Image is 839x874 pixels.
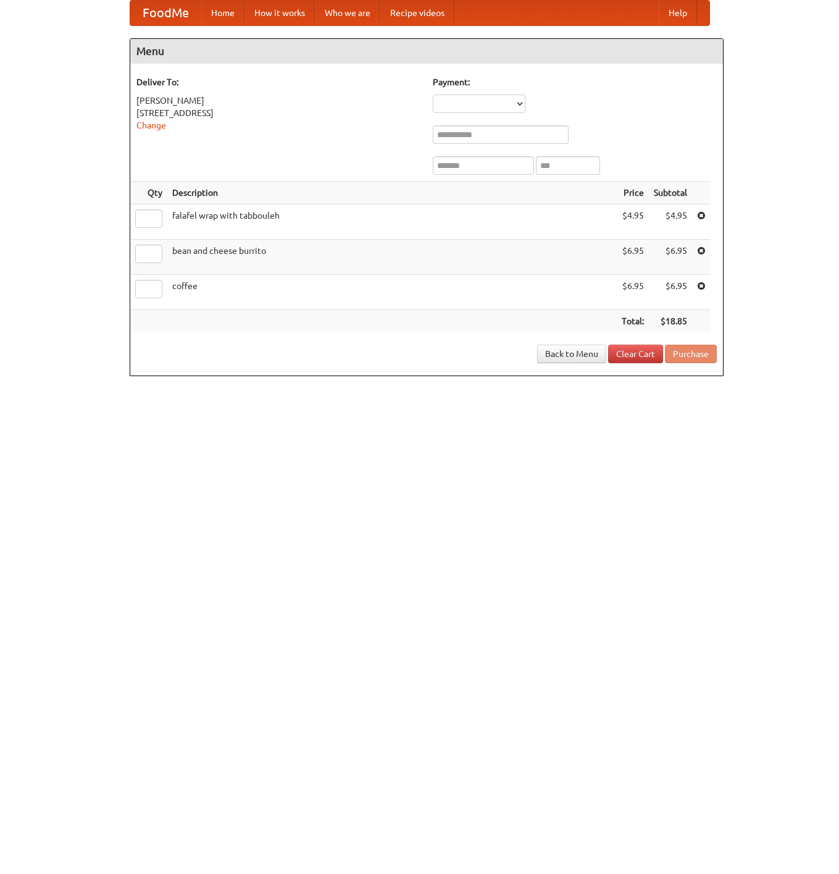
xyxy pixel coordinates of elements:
[130,182,167,204] th: Qty
[167,204,617,240] td: falafel wrap with tabbouleh
[617,204,649,240] td: $4.95
[617,240,649,275] td: $6.95
[136,120,166,130] a: Change
[130,1,201,25] a: FoodMe
[244,1,315,25] a: How it works
[617,275,649,310] td: $6.95
[537,345,606,363] a: Back to Menu
[617,310,649,333] th: Total:
[665,345,717,363] button: Purchase
[201,1,244,25] a: Home
[167,240,617,275] td: bean and cheese burrito
[315,1,380,25] a: Who we are
[380,1,454,25] a: Recipe videos
[136,76,420,88] h5: Deliver To:
[617,182,649,204] th: Price
[167,275,617,310] td: coffee
[136,107,420,119] div: [STREET_ADDRESS]
[433,76,717,88] h5: Payment:
[136,95,420,107] div: [PERSON_NAME]
[649,182,692,204] th: Subtotal
[659,1,697,25] a: Help
[130,39,723,64] h4: Menu
[649,275,692,310] td: $6.95
[649,310,692,333] th: $18.85
[649,204,692,240] td: $4.95
[649,240,692,275] td: $6.95
[167,182,617,204] th: Description
[608,345,663,363] a: Clear Cart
